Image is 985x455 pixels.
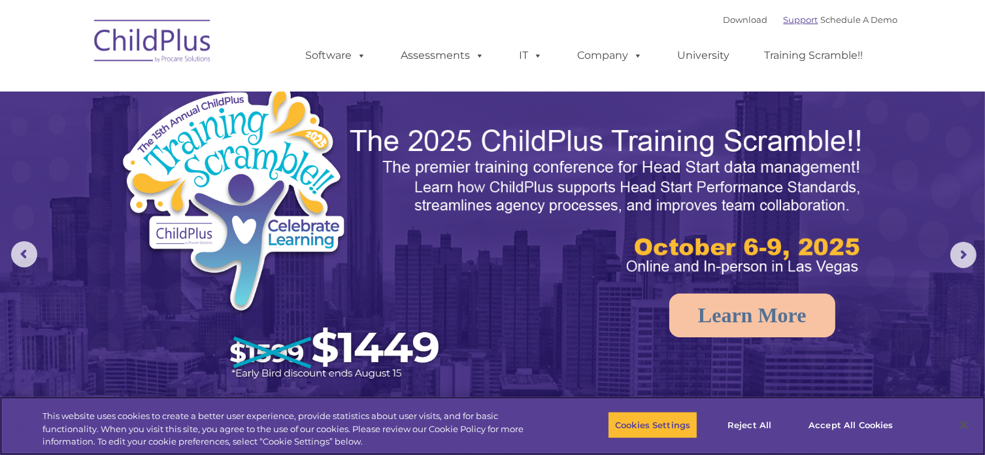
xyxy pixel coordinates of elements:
button: Accept All Cookies [801,411,900,439]
div: This website uses cookies to create a better user experience, provide statistics about user visit... [42,410,542,448]
span: Phone number [182,140,237,150]
a: University [665,42,743,69]
a: Schedule A Demo [821,14,898,25]
img: ChildPlus by Procare Solutions [88,10,218,76]
a: Training Scramble!! [752,42,876,69]
a: Support [784,14,818,25]
font: | [724,14,898,25]
button: Cookies Settings [608,411,697,439]
a: Software [293,42,380,69]
button: Reject All [709,411,790,439]
a: Learn More [669,294,835,337]
a: Assessments [388,42,498,69]
a: Download [724,14,768,25]
a: Company [565,42,656,69]
button: Close [950,411,978,439]
span: Last name [182,86,222,96]
a: IT [507,42,556,69]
